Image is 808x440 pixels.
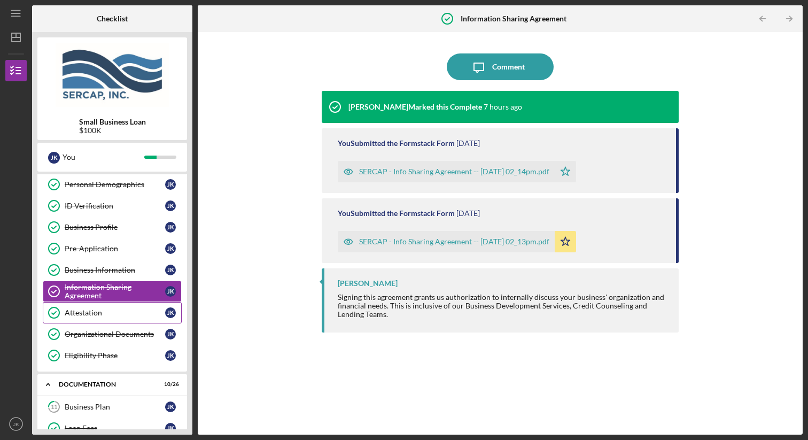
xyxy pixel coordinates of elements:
div: J K [165,286,176,297]
button: Comment [447,53,554,80]
img: Product logo [37,43,187,107]
div: Business Profile [65,223,165,231]
div: You [63,148,144,166]
text: JK [13,421,19,427]
div: Documentation [59,381,152,388]
div: [PERSON_NAME] [338,279,398,288]
time: 2025-08-12 18:13 [456,209,480,218]
div: J K [165,243,176,254]
div: Information Sharing Agreement [65,283,165,300]
div: Business Plan [65,403,165,411]
div: J K [165,265,176,275]
div: Comment [492,53,525,80]
a: Organizational DocumentsJK [43,323,182,345]
div: Attestation [65,308,165,317]
a: Loan FeesJK [43,418,182,439]
a: Business InformationJK [43,259,182,281]
div: 10 / 26 [160,381,179,388]
a: 11Business PlanJK [43,396,182,418]
div: J K [165,329,176,339]
div: SERCAP - Info Sharing Agreement -- [DATE] 02_13pm.pdf [359,237,549,246]
div: J K [165,402,176,412]
button: SERCAP - Info Sharing Agreement -- [DATE] 02_13pm.pdf [338,231,576,252]
div: J K [165,307,176,318]
button: SERCAP - Info Sharing Agreement -- [DATE] 02_14pm.pdf [338,161,576,182]
a: ID VerificationJK [43,195,182,217]
div: Eligibility Phase [65,351,165,360]
time: 2025-08-12 18:14 [456,139,480,148]
div: $100K [79,126,146,135]
div: You Submitted the Formstack Form [338,139,455,148]
div: J K [165,423,176,434]
tspan: 11 [51,404,57,411]
div: ID Verification [65,202,165,210]
div: J K [165,200,176,211]
div: [PERSON_NAME] Marked this Complete [348,103,482,111]
a: Pre-ApplicationJK [43,238,182,259]
b: Information Sharing Agreement [461,14,566,23]
button: JK [5,413,27,435]
a: Information Sharing AgreementJK [43,281,182,302]
a: Eligibility PhaseJK [43,345,182,366]
div: J K [165,350,176,361]
div: Personal Demographics [65,180,165,189]
div: J K [48,152,60,164]
div: You Submitted the Formstack Form [338,209,455,218]
time: 2025-08-13 13:18 [484,103,522,111]
div: Signing this agreement grants us authorization to internally discuss your business' organization ... [338,293,667,319]
div: Organizational Documents [65,330,165,338]
a: Business ProfileJK [43,217,182,238]
div: SERCAP - Info Sharing Agreement -- [DATE] 02_14pm.pdf [359,167,549,176]
div: Loan Fees [65,424,165,433]
div: J K [165,179,176,190]
div: J K [165,222,176,233]
div: Business Information [65,266,165,274]
a: Personal DemographicsJK [43,174,182,195]
a: AttestationJK [43,302,182,323]
b: Small Business Loan [79,118,146,126]
div: Pre-Application [65,244,165,253]
b: Checklist [97,14,128,23]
